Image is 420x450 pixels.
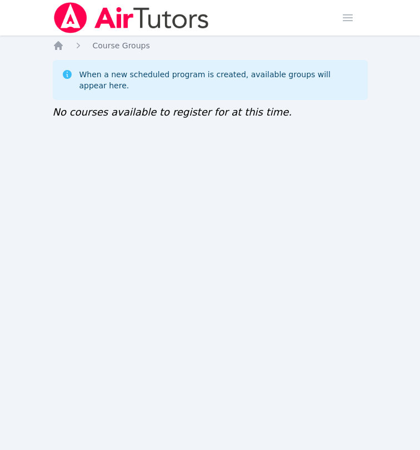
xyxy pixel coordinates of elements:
span: No courses available to register for at this time. [53,106,292,118]
nav: Breadcrumb [53,40,368,51]
div: When a new scheduled program is created, available groups will appear here. [79,69,359,91]
span: Course Groups [93,41,150,50]
a: Course Groups [93,40,150,51]
img: Air Tutors [53,2,210,33]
